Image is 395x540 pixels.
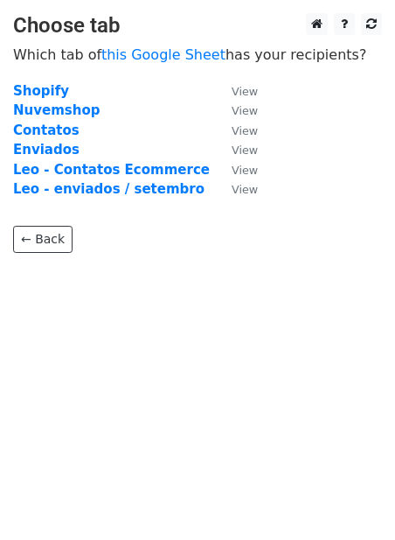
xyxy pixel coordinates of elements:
[13,13,382,39] h3: Choose tab
[13,226,73,253] a: ← Back
[232,85,258,98] small: View
[214,181,258,197] a: View
[13,102,100,118] a: Nuvemshop
[232,164,258,177] small: View
[232,144,258,157] small: View
[232,124,258,137] small: View
[13,162,210,178] a: Leo - Contatos Ecommerce
[101,46,225,63] a: this Google Sheet
[214,162,258,178] a: View
[13,83,69,99] a: Shopify
[214,142,258,158] a: View
[232,104,258,117] small: View
[214,123,258,138] a: View
[13,123,80,138] a: Contatos
[232,183,258,196] small: View
[13,46,382,64] p: Which tab of has your recipients?
[214,102,258,118] a: View
[13,142,80,158] a: Enviados
[214,83,258,99] a: View
[13,181,204,197] a: Leo - enviados / setembro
